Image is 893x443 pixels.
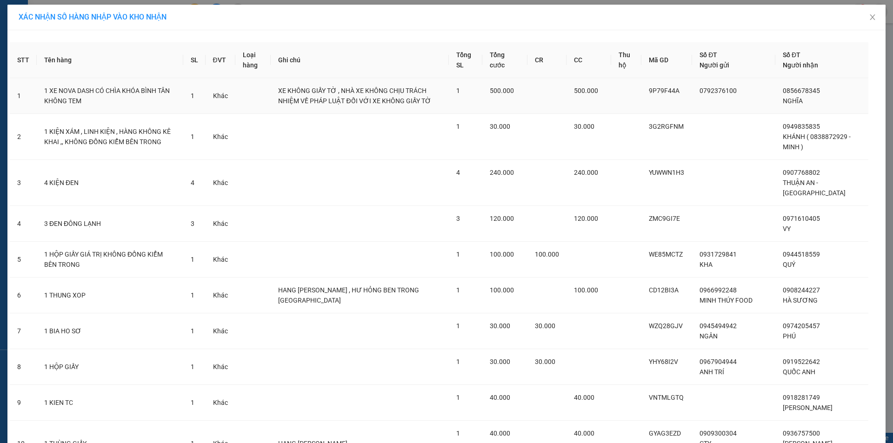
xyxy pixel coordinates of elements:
[700,297,753,304] span: MINH THÚY FOOD
[449,42,482,78] th: Tổng SL
[869,13,876,21] span: close
[783,358,820,365] span: 0919522642
[37,242,183,278] td: 1 HỘP GIẤY GIÁ TRỊ KHÔNG ĐỒNG KIỂM BÊN TRONG
[700,261,713,268] span: KHA
[278,286,419,304] span: HANG [PERSON_NAME] , HƯ HỎNG BEN TRONG [GEOGRAPHIC_DATA]
[456,251,460,258] span: 1
[700,322,737,330] span: 0945494942
[191,133,194,140] span: 1
[574,87,598,94] span: 500.000
[10,42,37,78] th: STT
[37,349,183,385] td: 1 HỘP GIẤY
[783,430,820,437] span: 0936757500
[490,322,510,330] span: 30.000
[206,349,235,385] td: Khác
[37,114,183,160] td: 1 KIỆN XÁM , LINH KIỆN , HÀNG KHÔNG KÊ KHAI ,, KHÔNG ĐỒNG KIỂM BÊN TRONG
[783,51,800,59] span: Số ĐT
[649,123,684,130] span: 3G2RGFNM
[37,313,183,349] td: 1 BIA HO SƠ
[456,87,460,94] span: 1
[456,169,460,176] span: 4
[10,78,37,114] td: 1
[783,322,820,330] span: 0974205457
[574,123,594,130] span: 30.000
[649,169,684,176] span: YUWWN1H3
[206,278,235,313] td: Khác
[649,215,680,222] span: ZMC9GI7E
[206,385,235,421] td: Khác
[490,123,510,130] span: 30.000
[535,358,555,365] span: 30.000
[783,368,815,376] span: QUỐC ANH
[783,394,820,401] span: 0918281749
[183,42,206,78] th: SL
[37,42,183,78] th: Tên hàng
[456,430,460,437] span: 1
[10,242,37,278] td: 5
[490,215,514,222] span: 120.000
[535,322,555,330] span: 30.000
[10,160,37,206] td: 3
[649,322,683,330] span: WZQ28GJV
[783,179,846,197] span: THUẬN AN - [GEOGRAPHIC_DATA]
[783,123,820,130] span: 0949835835
[191,220,194,227] span: 3
[860,5,886,31] button: Close
[700,358,737,365] span: 0967904944
[700,87,737,94] span: 0792376100
[700,61,729,69] span: Người gửi
[649,286,679,294] span: CD12BI3A
[700,430,737,437] span: 0909300304
[649,358,678,365] span: YHY68I2V
[649,87,680,94] span: 9P79F44A
[783,251,820,258] span: 0944518559
[783,133,851,151] span: KHÁNH ( 0838872929 - MINH )
[574,430,594,437] span: 40.000
[482,42,527,78] th: Tổng cước
[574,215,598,222] span: 120.000
[490,169,514,176] span: 240.000
[783,332,796,340] span: PHÚ
[206,78,235,114] td: Khác
[456,394,460,401] span: 1
[10,114,37,160] td: 2
[37,206,183,242] td: 3 ĐEN ĐÔNG LẠNH
[456,215,460,222] span: 3
[456,123,460,130] span: 1
[574,286,598,294] span: 100.000
[566,42,611,78] th: CC
[649,430,681,437] span: GYAG3EZD
[490,251,514,258] span: 100.000
[456,322,460,330] span: 1
[783,261,795,268] span: QUÝ
[191,363,194,370] span: 1
[191,256,194,263] span: 1
[206,114,235,160] td: Khác
[191,291,194,299] span: 1
[783,215,820,222] span: 0971610405
[10,313,37,349] td: 7
[37,385,183,421] td: 1 KIEN TC
[191,179,194,186] span: 4
[37,78,183,114] td: 1 XE NOVA DASH CÓ CHÌA KHÓA BÌNH TÂN KHÔNG TEM
[783,404,833,411] span: [PERSON_NAME]
[10,278,37,313] td: 6
[611,42,641,78] th: Thu hộ
[490,286,514,294] span: 100.000
[783,297,818,304] span: HÀ SƯƠNG
[700,368,724,376] span: ANH TRÍ
[37,278,183,313] td: 1 THUNG XOP
[700,251,737,258] span: 0931729841
[278,87,431,105] span: XE KHÔNG GIẤY TỜ , NHÀ XE KHÔNG CHỊU TRÁCH NHIỆM VỀ PHÁP LUẬT ĐỐI VỚI XE KHÔNG GIẤY TỜ
[271,42,448,78] th: Ghi chú
[574,169,598,176] span: 240.000
[206,313,235,349] td: Khác
[206,206,235,242] td: Khác
[10,385,37,421] td: 9
[206,160,235,206] td: Khác
[783,225,791,232] span: VY
[700,332,718,340] span: NGÂN
[10,349,37,385] td: 8
[783,97,803,105] span: NGHĨA
[191,399,194,406] span: 1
